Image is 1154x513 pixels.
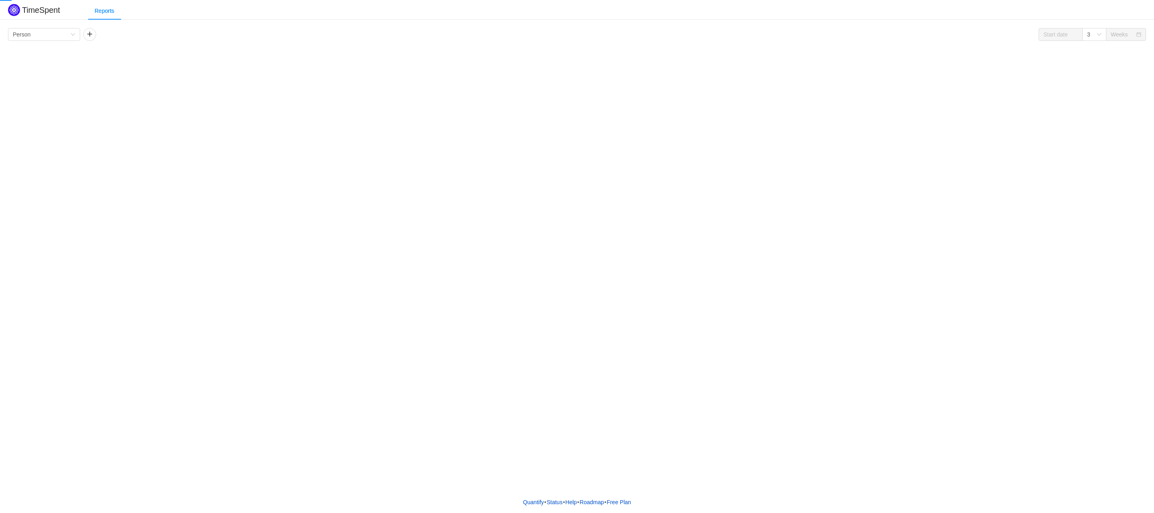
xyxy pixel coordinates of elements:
div: Weeks [1111,28,1128,40]
i: icon: down [1097,32,1102,38]
button: icon: plus [83,28,96,41]
span: • [544,499,546,505]
a: Roadmap [579,496,605,508]
i: icon: down [71,32,75,38]
a: Quantify [523,496,544,508]
a: Help [565,496,577,508]
span: • [577,499,579,505]
div: Reports [88,2,121,20]
span: • [563,499,565,505]
img: Quantify logo [8,4,20,16]
div: Person [13,28,30,40]
input: Start date [1039,28,1083,41]
h2: TimeSpent [22,6,60,14]
div: 3 [1087,28,1090,40]
i: icon: calendar [1136,32,1141,38]
a: Status [546,496,563,508]
span: • [604,499,606,505]
button: Free Plan [606,496,631,508]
